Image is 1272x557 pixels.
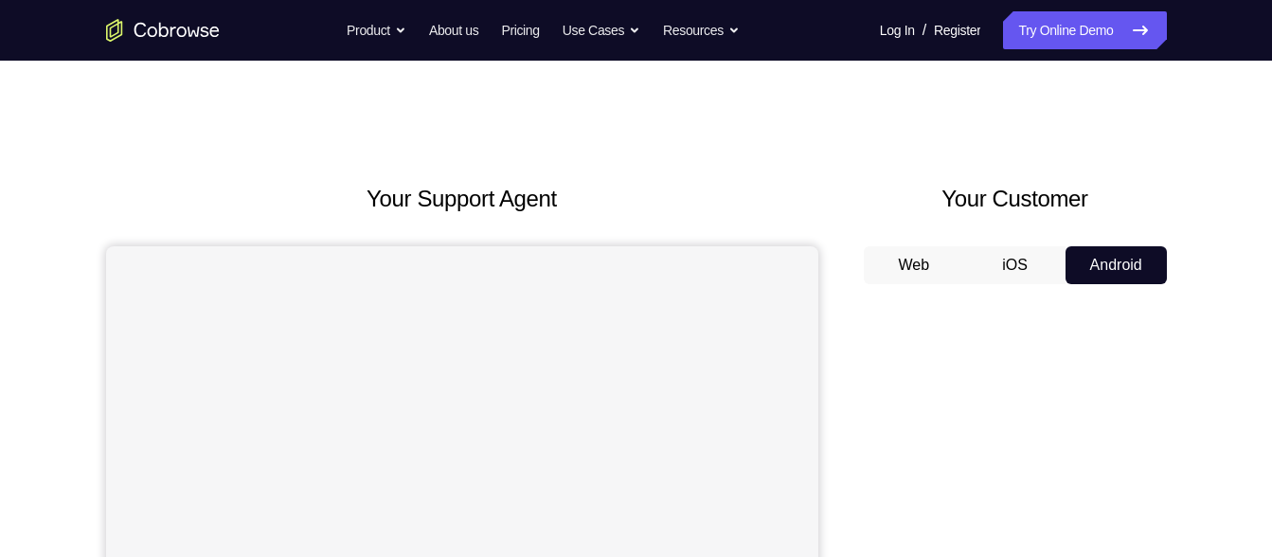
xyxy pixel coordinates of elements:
a: Go to the home page [106,19,220,42]
a: Try Online Demo [1003,11,1166,49]
button: Web [864,246,965,284]
h2: Your Customer [864,182,1167,216]
button: Resources [663,11,740,49]
span: / [923,19,926,42]
a: Log In [880,11,915,49]
button: Android [1066,246,1167,284]
h2: Your Support Agent [106,182,818,216]
button: Product [347,11,406,49]
a: Register [934,11,980,49]
button: Use Cases [563,11,640,49]
a: About us [429,11,478,49]
a: Pricing [501,11,539,49]
button: iOS [964,246,1066,284]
